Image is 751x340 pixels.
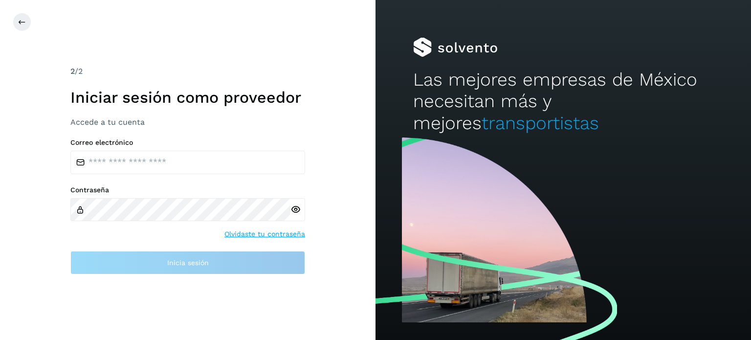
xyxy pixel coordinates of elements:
[70,186,305,194] label: Contraseña
[70,67,75,76] span: 2
[70,117,305,127] h3: Accede a tu cuenta
[413,69,713,134] h2: Las mejores empresas de México necesitan más y mejores
[224,229,305,239] a: Olvidaste tu contraseña
[70,88,305,107] h1: Iniciar sesión como proveedor
[70,66,305,77] div: /2
[482,113,599,134] span: transportistas
[167,259,209,266] span: Inicia sesión
[70,138,305,147] label: Correo electrónico
[70,251,305,274] button: Inicia sesión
